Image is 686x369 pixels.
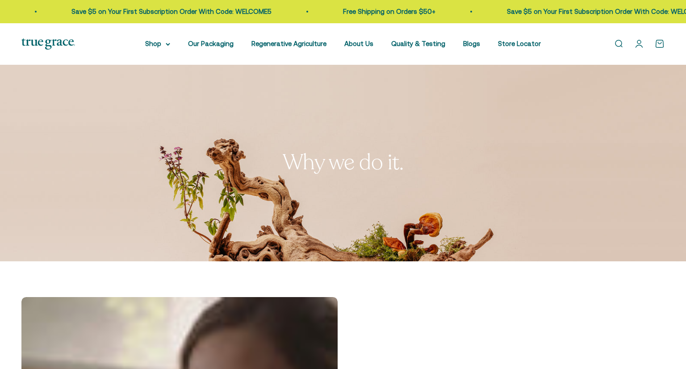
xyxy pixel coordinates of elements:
a: Quality & Testing [391,40,445,47]
a: Our Packaging [188,40,234,47]
a: Free Shipping on Orders $50+ [343,8,435,15]
a: Blogs [463,40,480,47]
a: Store Locator [498,40,541,47]
p: Save $5 on Your First Subscription Order With Code: WELCOME5 [71,6,272,17]
summary: Shop [145,38,170,49]
a: Regenerative Agriculture [251,40,326,47]
split-lines: Why we do it. [283,148,404,177]
a: About Us [344,40,373,47]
